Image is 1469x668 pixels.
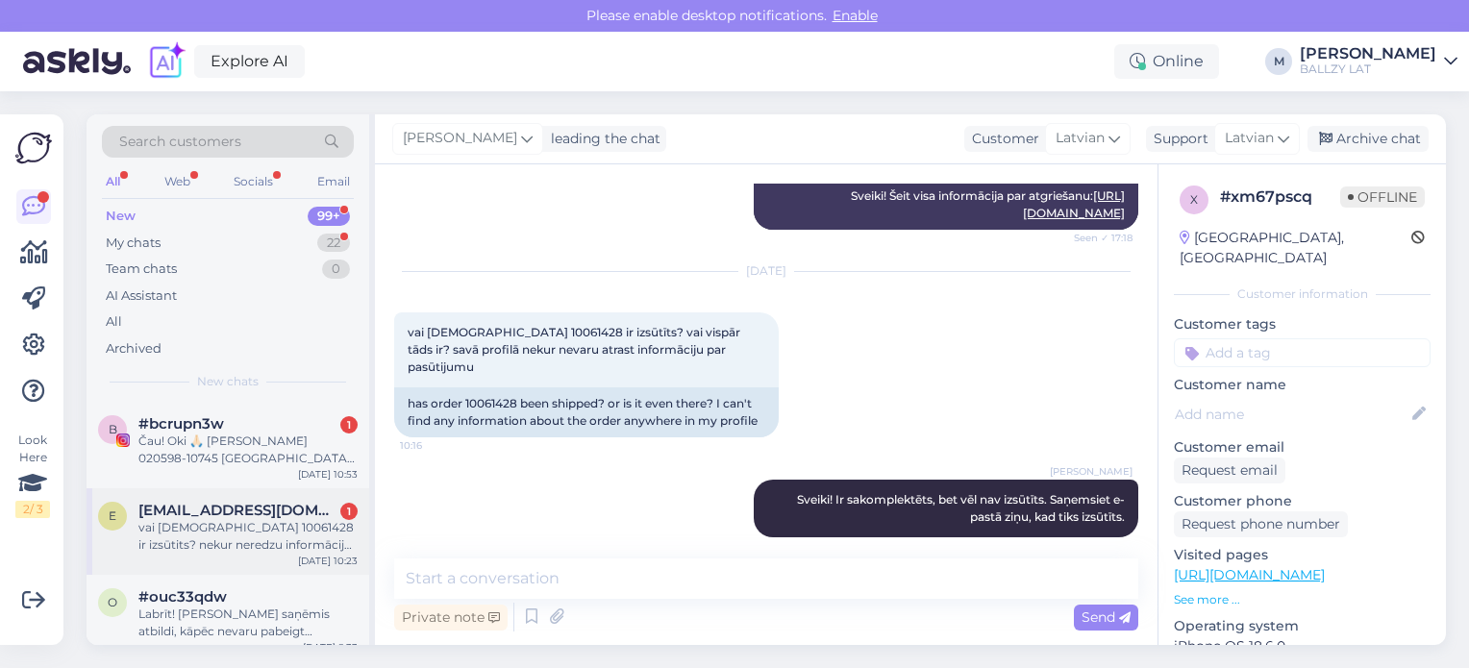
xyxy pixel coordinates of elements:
div: Labrīt! [PERSON_NAME] saņēmis atbildi, kāpēc nevaru pabeigt pirkumu.... [138,606,358,640]
img: Askly Logo [15,130,52,166]
div: 0 [322,260,350,279]
span: #ouc33qdw [138,588,227,606]
span: Enable [827,7,884,24]
div: vai [DEMOGRAPHIC_DATA] 10061428 ir izsūtits? nekur neredzu informāciju par pasūtijumu [138,519,358,554]
div: [PERSON_NAME] [1300,46,1436,62]
div: # xm67pscq [1220,186,1340,209]
p: iPhone OS 18.6.0 [1174,636,1431,656]
div: BALLZY LAT [1300,62,1436,77]
a: [URL][DOMAIN_NAME] [1174,566,1325,583]
div: Look Here [15,432,50,518]
div: 2 / 3 [15,501,50,518]
span: Latvian [1225,128,1274,149]
div: [DATE] 10:53 [298,467,358,482]
span: [PERSON_NAME] [403,128,517,149]
div: leading the chat [543,129,660,149]
div: Team chats [106,260,177,279]
div: 22 [317,234,350,253]
div: [DATE] 10:23 [298,554,358,568]
p: Visited pages [1174,545,1431,565]
span: b [109,422,117,436]
input: Add name [1175,404,1408,425]
div: [DATE] [394,262,1138,280]
span: Send [1082,608,1131,626]
div: New [106,207,136,226]
input: Add a tag [1174,338,1431,367]
div: Support [1146,129,1208,149]
span: [PERSON_NAME] [1050,464,1133,479]
div: Web [161,169,194,194]
span: e [109,508,116,523]
span: Seen ✓ 17:18 [1060,231,1133,245]
p: Customer phone [1174,491,1431,511]
div: 1 [340,416,358,433]
a: [PERSON_NAME]BALLZY LAT [1300,46,1457,77]
p: Customer tags [1174,314,1431,334]
div: Online [1114,44,1219,79]
div: Customer information [1174,285,1431,303]
span: #bcrupn3w [138,415,224,433]
span: Search customers [119,132,241,152]
div: M [1265,48,1292,75]
span: vai [DEMOGRAPHIC_DATA] 10061428 ir izsūtīts? vai vispār tāds ir? savā profilā nekur nevaru atrast... [408,325,743,374]
div: Sveiki! Šeit visa informācija par atgriešanu: [754,180,1138,230]
div: 99+ [308,207,350,226]
div: All [106,312,122,332]
span: 10:16 [400,438,472,453]
p: See more ... [1174,591,1431,608]
img: explore-ai [146,41,187,82]
div: All [102,169,124,194]
span: o [108,595,117,609]
span: 11:06 [1060,538,1133,553]
div: Request email [1174,458,1285,483]
span: Offline [1340,186,1425,208]
span: eelliinnaa11@gmail.com [138,502,338,519]
div: 1 [340,503,358,520]
div: [DATE] 9:33 [303,640,358,655]
div: Private note [394,605,508,631]
span: New chats [197,373,259,390]
div: Archive chat [1307,126,1429,152]
div: [GEOGRAPHIC_DATA], [GEOGRAPHIC_DATA] [1180,228,1411,268]
div: Archived [106,339,162,359]
div: has order 10061428 been shipped? or is it even there? I can't find any information about the orde... [394,387,779,437]
div: AI Assistant [106,286,177,306]
div: Email [313,169,354,194]
div: Čau! Oki 🙏🏻 [PERSON_NAME] 020598-10745 [GEOGRAPHIC_DATA] 4 [EMAIL_ADDRESS][DOMAIN_NAME] [138,433,358,467]
p: Operating system [1174,616,1431,636]
p: Customer name [1174,375,1431,395]
div: Socials [230,169,277,194]
a: Explore AI [194,45,305,78]
div: Customer [964,129,1039,149]
div: Request phone number [1174,511,1348,537]
span: Sveiki! Ir sakomplektēts, bet vēl nav izsūtīts. Saņemsiet e-pastā ziņu, kad tiks izsūtīts. [797,492,1125,524]
div: My chats [106,234,161,253]
span: x [1190,192,1198,207]
p: Customer email [1174,437,1431,458]
span: Latvian [1056,128,1105,149]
